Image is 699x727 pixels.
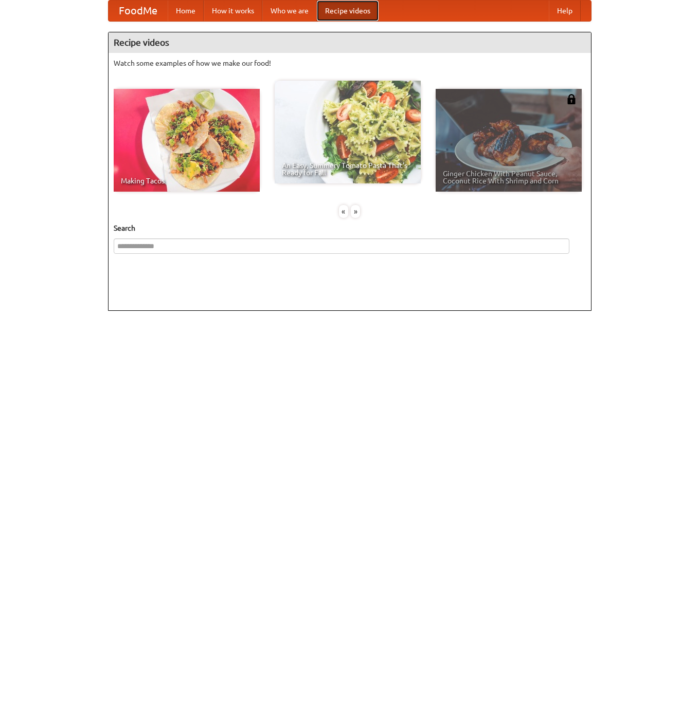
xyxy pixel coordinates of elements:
a: An Easy, Summery Tomato Pasta That's Ready for Fall [275,81,421,183]
div: « [339,205,348,218]
a: Help [549,1,581,21]
span: Making Tacos [121,177,253,184]
a: Recipe videos [317,1,379,21]
a: FoodMe [109,1,168,21]
h4: Recipe videos [109,32,591,53]
a: Home [168,1,204,21]
p: Watch some examples of how we make our food! [114,58,586,68]
img: 483408.png [566,94,577,104]
h5: Search [114,223,586,233]
a: How it works [204,1,262,21]
span: An Easy, Summery Tomato Pasta That's Ready for Fall [282,162,414,176]
div: » [351,205,360,218]
a: Making Tacos [114,89,260,192]
a: Who we are [262,1,317,21]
